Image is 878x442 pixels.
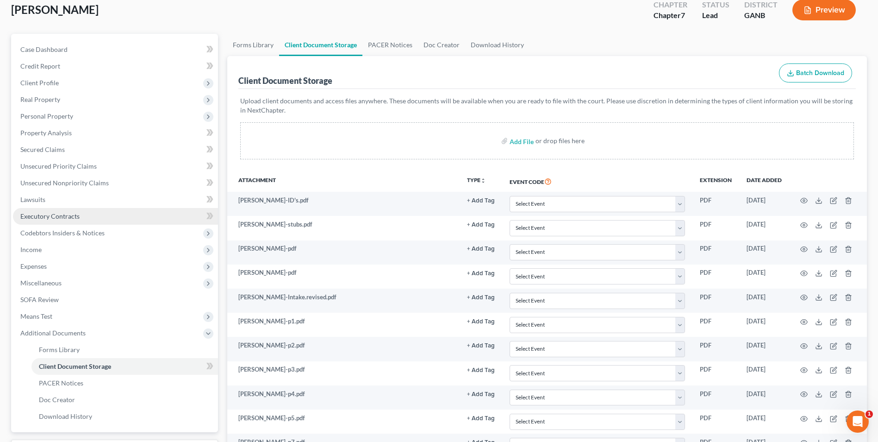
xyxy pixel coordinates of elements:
span: Unsecured Priority Claims [20,162,97,170]
span: Credit Report [20,62,60,70]
span: Case Dashboard [20,45,68,53]
a: + Add Tag [467,268,495,277]
span: Lawsuits [20,196,45,203]
span: Means Test [20,312,52,320]
a: Client Document Storage [279,34,362,56]
i: unfold_more [480,178,486,183]
td: [PERSON_NAME]-pdf [227,265,459,289]
a: Doc Creator [31,391,218,408]
span: Real Property [20,95,60,103]
td: [PERSON_NAME]-Intake.revised.pdf [227,289,459,313]
a: + Add Tag [467,317,495,326]
a: Download History [31,408,218,425]
button: + Add Tag [467,246,495,252]
td: PDF [692,337,739,361]
span: Batch Download [796,69,844,77]
span: Executory Contracts [20,212,80,220]
div: Chapter [654,10,687,21]
button: + Add Tag [467,295,495,301]
td: [PERSON_NAME]-p4.pdf [227,385,459,410]
span: Personal Property [20,112,73,120]
span: Expenses [20,262,47,270]
span: Miscellaneous [20,279,62,287]
td: [PERSON_NAME]-p5.pdf [227,410,459,434]
td: PDF [692,240,739,265]
a: Property Analysis [13,125,218,141]
a: Doc Creator [418,34,465,56]
span: Forms Library [39,346,80,354]
a: + Add Tag [467,390,495,398]
td: PDF [692,216,739,240]
td: [DATE] [739,216,789,240]
a: + Add Tag [467,414,495,423]
td: [DATE] [739,289,789,313]
th: Attachment [227,170,459,192]
div: GANB [744,10,778,21]
td: [PERSON_NAME]-pdf [227,240,459,265]
a: + Add Tag [467,341,495,350]
td: PDF [692,361,739,385]
td: [DATE] [739,385,789,410]
a: Download History [465,34,529,56]
p: Upload client documents and access files anywhere. These documents will be available when you are... [240,96,854,115]
td: [DATE] [739,361,789,385]
a: + Add Tag [467,365,495,374]
div: Client Document Storage [238,75,332,86]
a: Secured Claims [13,141,218,158]
th: Date added [739,170,789,192]
span: SOFA Review [20,296,59,303]
td: [DATE] [739,265,789,289]
span: Unsecured Nonpriority Claims [20,179,109,187]
span: Additional Documents [20,329,86,337]
a: Unsecured Priority Claims [13,158,218,175]
td: PDF [692,289,739,313]
td: [PERSON_NAME]-ID's.pdf [227,192,459,216]
a: + Add Tag [467,293,495,302]
td: PDF [692,265,739,289]
span: Property Analysis [20,129,72,137]
div: Lead [702,10,729,21]
div: or drop files here [536,136,585,145]
button: TYPEunfold_more [467,177,486,183]
a: Case Dashboard [13,41,218,58]
td: PDF [692,192,739,216]
a: Client Document Storage [31,358,218,375]
span: Client Document Storage [39,362,111,370]
a: PACER Notices [362,34,418,56]
button: + Add Tag [467,367,495,373]
th: Extension [692,170,739,192]
td: [PERSON_NAME]-stubs.pdf [227,216,459,240]
td: PDF [692,410,739,434]
button: + Add Tag [467,198,495,204]
a: Forms Library [227,34,279,56]
a: + Add Tag [467,196,495,205]
a: Unsecured Nonpriority Claims [13,175,218,191]
button: + Add Tag [467,222,495,228]
td: [DATE] [739,313,789,337]
td: PDF [692,313,739,337]
th: Event Code [502,170,692,192]
a: + Add Tag [467,220,495,229]
a: Executory Contracts [13,208,218,225]
button: + Add Tag [467,343,495,349]
td: [DATE] [739,192,789,216]
button: Batch Download [779,63,852,83]
a: + Add Tag [467,244,495,253]
td: [DATE] [739,337,789,361]
span: Income [20,246,42,253]
span: Doc Creator [39,396,75,404]
button: + Add Tag [467,416,495,422]
span: Client Profile [20,79,59,87]
span: [PERSON_NAME] [11,3,99,16]
span: Secured Claims [20,145,65,153]
a: PACER Notices [31,375,218,391]
button: + Add Tag [467,271,495,277]
td: [DATE] [739,240,789,265]
iframe: Intercom live chat [847,410,869,433]
a: Forms Library [31,341,218,358]
span: 1 [866,410,873,418]
td: [PERSON_NAME]-p1.pdf [227,313,459,337]
span: Download History [39,412,92,420]
a: Credit Report [13,58,218,75]
button: + Add Tag [467,319,495,325]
